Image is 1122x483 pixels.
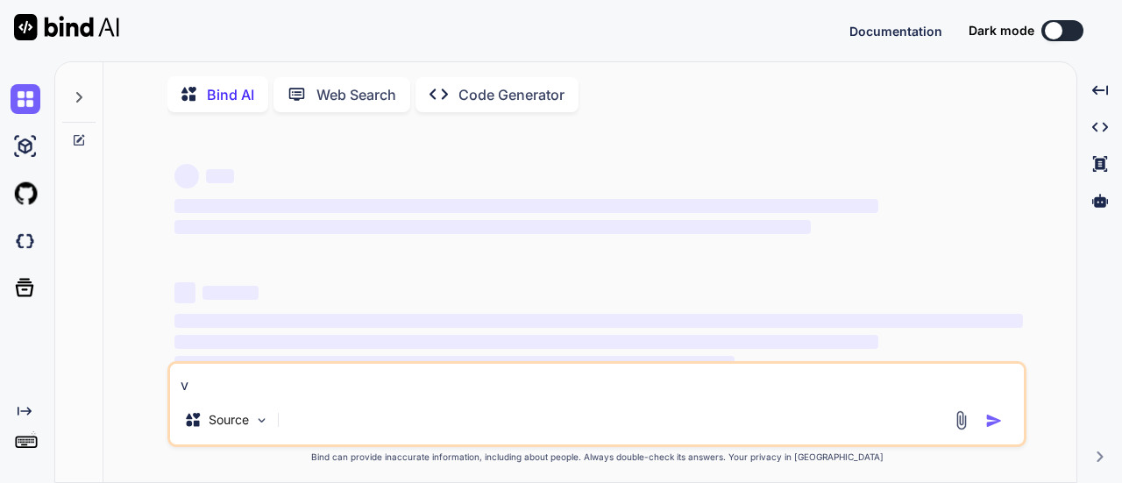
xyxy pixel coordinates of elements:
[951,410,971,430] img: attachment
[254,413,269,428] img: Pick Models
[316,84,396,105] p: Web Search
[849,24,942,39] span: Documentation
[11,84,40,114] img: chat
[174,164,199,188] span: ‌
[202,286,259,300] span: ‌
[14,14,119,40] img: Bind AI
[170,364,1024,395] textarea: v
[174,335,878,349] span: ‌
[11,226,40,256] img: darkCloudIdeIcon
[849,22,942,40] button: Documentation
[206,169,234,183] span: ‌
[985,412,1003,430] img: icon
[209,411,249,429] p: Source
[167,451,1026,464] p: Bind can provide inaccurate information, including about people. Always double-check its answers....
[11,131,40,161] img: ai-studio
[174,356,735,370] span: ‌
[969,22,1034,39] span: Dark mode
[458,84,565,105] p: Code Generator
[174,220,811,234] span: ‌
[11,179,40,209] img: githubLight
[174,199,878,213] span: ‌
[207,84,254,105] p: Bind AI
[174,314,1023,328] span: ‌
[174,282,195,303] span: ‌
